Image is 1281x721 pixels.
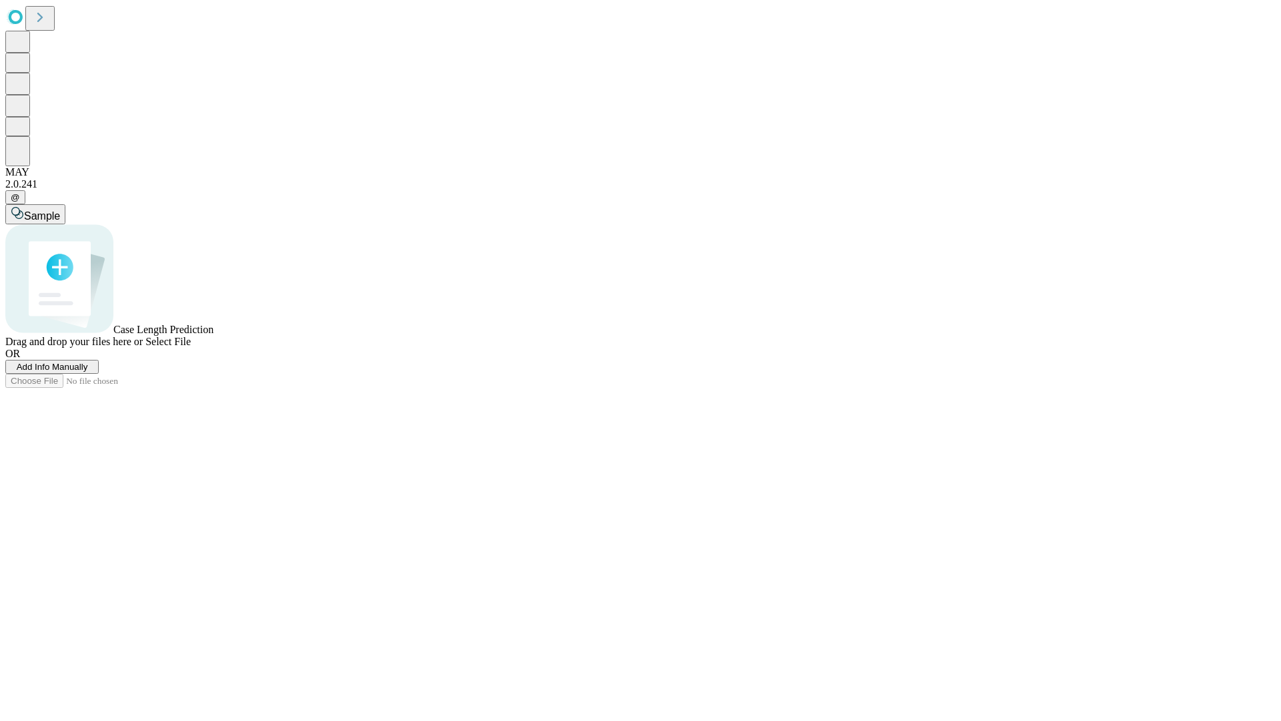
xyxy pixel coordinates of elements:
button: Sample [5,204,65,224]
div: 2.0.241 [5,178,1276,190]
span: Sample [24,210,60,222]
span: OR [5,348,20,359]
span: Select File [145,336,191,347]
span: Drag and drop your files here or [5,336,143,347]
div: MAY [5,166,1276,178]
span: Add Info Manually [17,362,88,372]
span: @ [11,192,20,202]
button: @ [5,190,25,204]
button: Add Info Manually [5,360,99,374]
span: Case Length Prediction [113,324,213,335]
